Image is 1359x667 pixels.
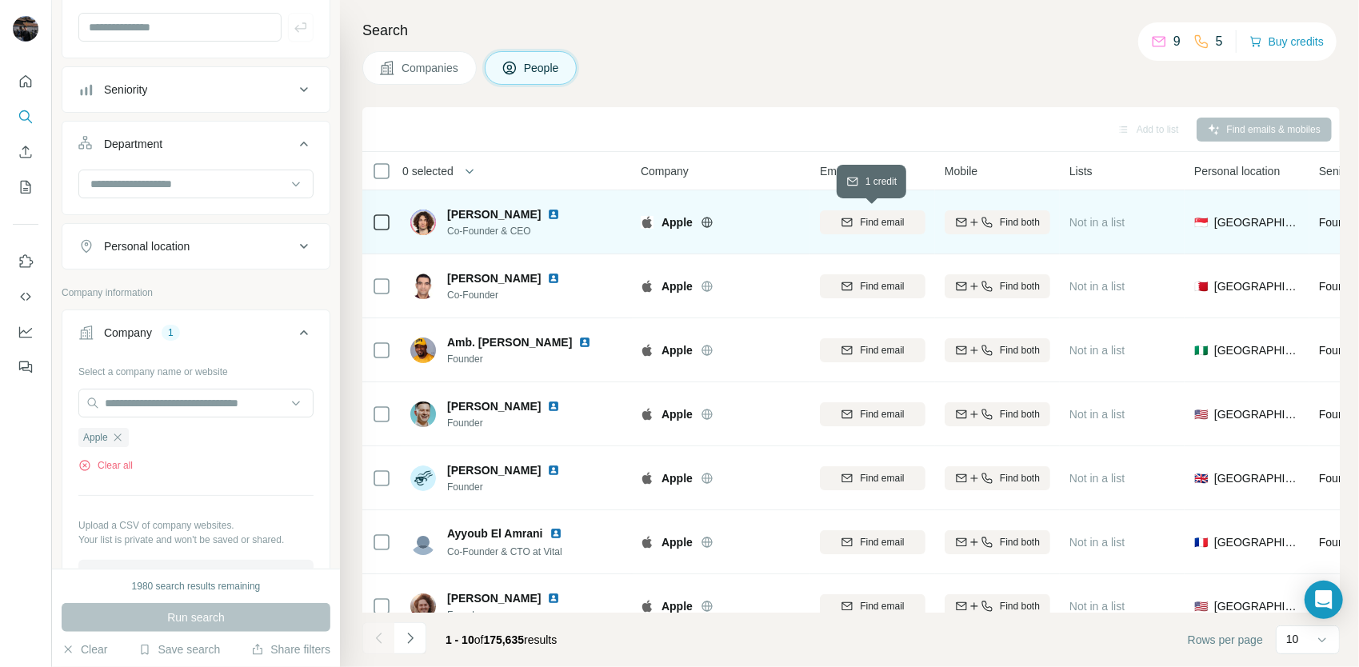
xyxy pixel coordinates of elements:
[641,536,654,549] img: Logo of Apple
[641,216,654,229] img: Logo of Apple
[410,337,436,363] img: Avatar
[662,470,693,486] span: Apple
[62,641,107,657] button: Clear
[662,278,693,294] span: Apple
[641,163,689,179] span: Company
[13,318,38,346] button: Dashboard
[662,214,693,230] span: Apple
[1069,344,1125,357] span: Not in a list
[547,208,560,221] img: LinkedIn logo
[1194,278,1208,294] span: 🇧🇭
[1214,534,1300,550] span: [GEOGRAPHIC_DATA]
[62,227,330,266] button: Personal location
[447,590,541,606] span: [PERSON_NAME]
[1194,342,1208,358] span: 🇳🇬
[402,60,460,76] span: Companies
[1069,472,1125,485] span: Not in a list
[820,402,925,426] button: Find email
[820,210,925,234] button: Find email
[641,344,654,357] img: Logo of Apple
[13,102,38,131] button: Search
[1000,599,1040,613] span: Find both
[945,338,1050,362] button: Find both
[1214,470,1300,486] span: [GEOGRAPHIC_DATA]
[860,535,904,549] span: Find email
[1194,470,1208,486] span: 🇬🇧
[524,60,561,76] span: People
[13,67,38,96] button: Quick start
[641,472,654,485] img: Logo of Apple
[1194,534,1208,550] span: 🇫🇷
[1173,32,1181,51] p: 9
[820,163,848,179] span: Email
[104,238,190,254] div: Personal location
[820,530,925,554] button: Find email
[641,280,654,293] img: Logo of Apple
[410,593,436,619] img: Avatar
[402,163,454,179] span: 0 selected
[1194,214,1208,230] span: 🇸🇬
[1214,278,1300,294] span: [GEOGRAPHIC_DATA]
[860,215,904,230] span: Find email
[1069,163,1093,179] span: Lists
[104,82,147,98] div: Seniority
[1214,214,1300,230] span: [GEOGRAPHIC_DATA]
[1194,406,1208,422] span: 🇺🇸
[945,402,1050,426] button: Find both
[394,622,426,654] button: Navigate to next page
[1069,600,1125,613] span: Not in a list
[860,407,904,421] span: Find email
[1214,342,1300,358] span: [GEOGRAPHIC_DATA]
[362,19,1340,42] h4: Search
[1000,215,1040,230] span: Find both
[820,338,925,362] button: Find email
[820,594,925,618] button: Find email
[547,400,560,413] img: LinkedIn logo
[945,163,977,179] span: Mobile
[945,594,1050,618] button: Find both
[1194,163,1280,179] span: Personal location
[1069,408,1125,421] span: Not in a list
[1216,32,1223,51] p: 5
[641,408,654,421] img: Logo of Apple
[860,471,904,485] span: Find email
[860,279,904,294] span: Find email
[547,272,560,285] img: LinkedIn logo
[104,325,152,341] div: Company
[447,206,541,222] span: [PERSON_NAME]
[13,173,38,202] button: My lists
[104,136,162,152] div: Department
[1000,407,1040,421] span: Find both
[78,560,314,589] button: Upload a list of companies
[410,401,436,427] img: Avatar
[78,358,314,379] div: Select a company name or website
[578,336,591,349] img: LinkedIn logo
[78,533,314,547] p: Your list is private and won't be saved or shared.
[662,598,693,614] span: Apple
[860,343,904,357] span: Find email
[550,527,562,540] img: LinkedIn logo
[820,274,925,298] button: Find email
[547,464,560,477] img: LinkedIn logo
[447,462,541,478] span: [PERSON_NAME]
[83,430,108,445] span: Apple
[62,286,330,300] p: Company information
[410,465,436,491] img: Avatar
[78,458,133,473] button: Clear all
[1194,598,1208,614] span: 🇺🇸
[62,125,330,170] button: Department
[662,534,693,550] span: Apple
[62,314,330,358] button: Company1
[945,466,1050,490] button: Find both
[1000,279,1040,294] span: Find both
[1286,631,1299,647] p: 10
[162,326,180,340] div: 1
[662,342,693,358] span: Apple
[484,633,525,646] span: 175,635
[410,529,436,555] img: Avatar
[13,138,38,166] button: Enrich CSV
[1188,632,1263,648] span: Rows per page
[447,224,579,238] span: Co-Founder & CEO
[447,398,541,414] span: [PERSON_NAME]
[945,210,1050,234] button: Find both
